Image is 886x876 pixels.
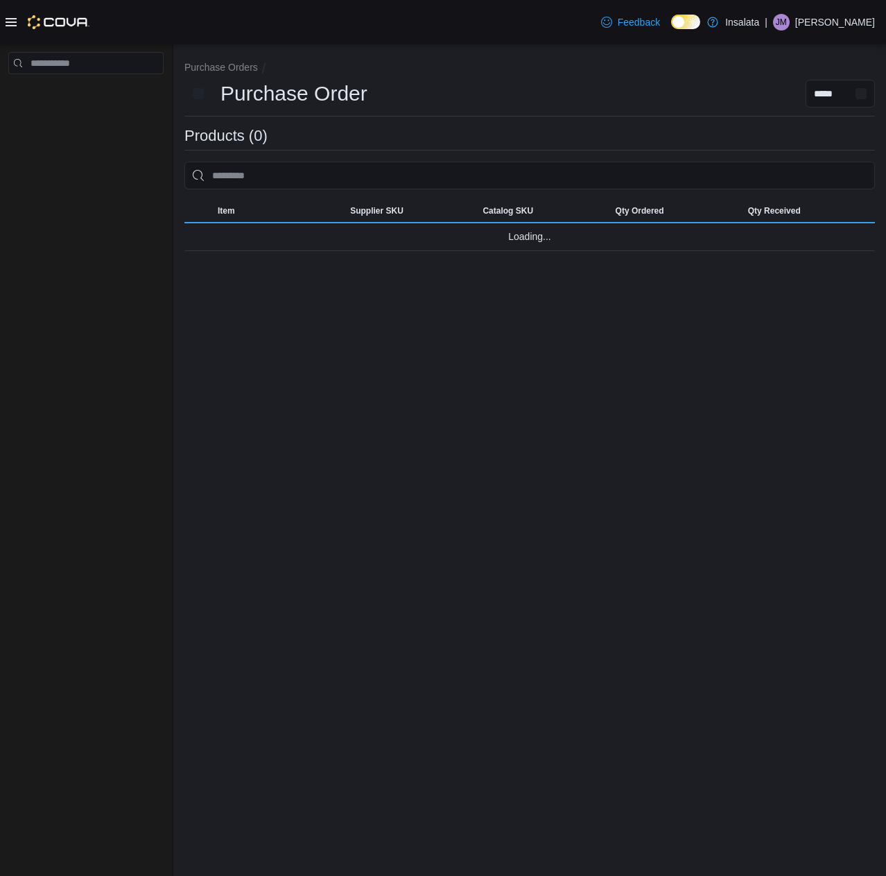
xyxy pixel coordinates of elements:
div: James Moffitt [773,14,790,31]
span: Loading... [508,228,551,245]
span: Feedback [618,15,660,29]
p: | [765,14,767,31]
span: Qty Received [748,205,801,216]
span: Dark Mode [671,29,672,30]
button: Item [212,200,345,222]
input: Dark Mode [671,15,700,29]
a: Feedback [596,8,666,36]
nav: Complex example [8,77,164,110]
span: Catalog SKU [483,205,533,216]
button: Catalog SKU [477,200,609,222]
span: Qty Ordered [616,205,664,216]
h1: Purchase Order [220,80,367,108]
span: Item [218,205,235,216]
nav: An example of EuiBreadcrumbs [184,60,875,77]
img: Cova [28,15,89,29]
span: Supplier SKU [350,205,403,216]
h3: Products (0) [184,128,268,144]
button: Next [184,80,212,108]
button: Qty Received [742,200,875,222]
span: JM [776,14,787,31]
p: Insalata [725,14,759,31]
button: Qty Ordered [610,200,742,222]
p: [PERSON_NAME] [795,14,875,31]
button: Purchase Orders [184,62,258,73]
button: Supplier SKU [345,200,477,222]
